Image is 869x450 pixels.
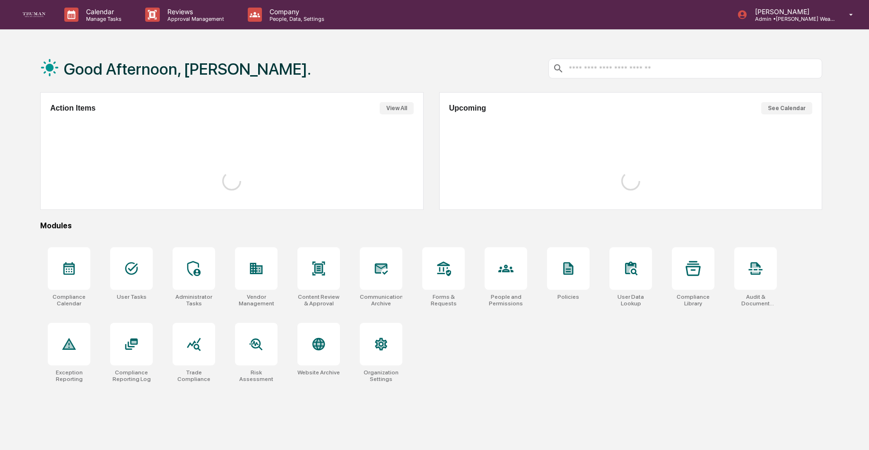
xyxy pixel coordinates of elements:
div: Policies [557,294,579,300]
p: [PERSON_NAME] [747,8,835,16]
div: Organization Settings [360,369,402,382]
div: Compliance Calendar [48,294,90,307]
div: User Data Lookup [609,294,652,307]
p: Reviews [160,8,229,16]
div: Website Archive [297,369,340,376]
h2: Action Items [50,104,96,112]
img: logo [23,12,45,17]
button: View All [380,102,414,114]
div: Forms & Requests [422,294,465,307]
button: See Calendar [761,102,812,114]
div: Compliance Library [672,294,714,307]
div: Administrator Tasks [173,294,215,307]
div: Audit & Document Logs [734,294,777,307]
p: People, Data, Settings [262,16,329,22]
p: Manage Tasks [78,16,126,22]
h2: Upcoming [449,104,486,112]
div: Compliance Reporting Log [110,369,153,382]
div: Exception Reporting [48,369,90,382]
div: Risk Assessment [235,369,278,382]
p: Company [262,8,329,16]
div: Vendor Management [235,294,278,307]
div: Content Review & Approval [297,294,340,307]
p: Admin • [PERSON_NAME] Wealth [747,16,835,22]
h1: Good Afternoon, [PERSON_NAME]. [64,60,311,78]
div: Modules [40,221,822,230]
div: People and Permissions [485,294,527,307]
p: Approval Management [160,16,229,22]
div: Trade Compliance [173,369,215,382]
p: Calendar [78,8,126,16]
div: User Tasks [117,294,147,300]
div: Communications Archive [360,294,402,307]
